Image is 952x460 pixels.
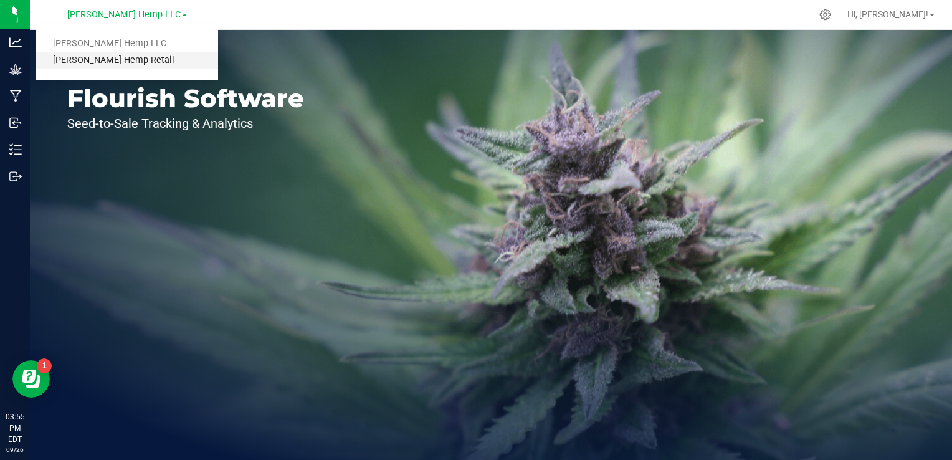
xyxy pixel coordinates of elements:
[9,90,22,102] inline-svg: Manufacturing
[6,411,24,445] p: 03:55 PM EDT
[9,36,22,49] inline-svg: Analytics
[67,86,304,111] p: Flourish Software
[12,360,50,398] iframe: Resource center
[9,63,22,75] inline-svg: Grow
[847,9,928,19] span: Hi, [PERSON_NAME]!
[67,9,181,20] span: [PERSON_NAME] Hemp LLC
[67,117,304,130] p: Seed-to-Sale Tracking & Analytics
[9,143,22,156] inline-svg: Inventory
[817,9,833,21] div: Manage settings
[6,445,24,454] p: 09/26
[37,358,52,373] iframe: Resource center unread badge
[9,170,22,183] inline-svg: Outbound
[36,36,218,52] a: [PERSON_NAME] Hemp LLC
[36,52,218,69] a: [PERSON_NAME] Hemp Retail
[9,117,22,129] inline-svg: Inbound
